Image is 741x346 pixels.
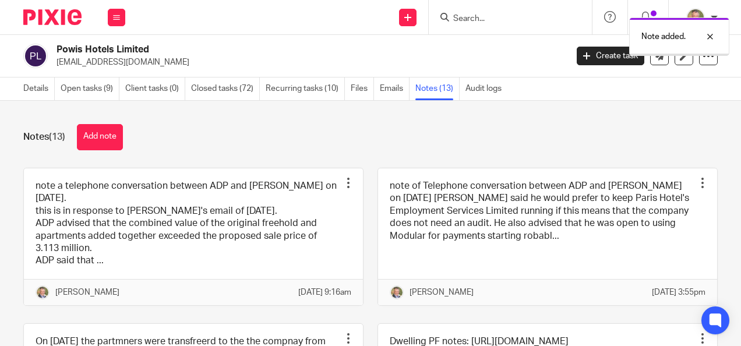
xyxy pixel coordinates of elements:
[410,287,474,298] p: [PERSON_NAME]
[57,44,458,56] h2: Powis Hotels Limited
[577,47,644,65] a: Create task
[23,77,55,100] a: Details
[390,285,404,299] img: High%20Res%20Andrew%20Price%20Accountants_Poppy%20Jakes%20photography-1109.jpg
[125,77,185,100] a: Client tasks (0)
[351,77,374,100] a: Files
[380,77,410,100] a: Emails
[652,287,705,298] p: [DATE] 3:55pm
[36,285,50,299] img: High%20Res%20Andrew%20Price%20Accountants_Poppy%20Jakes%20photography-1109.jpg
[23,131,65,143] h1: Notes
[641,31,686,43] p: Note added.
[23,44,48,68] img: svg%3E
[298,287,351,298] p: [DATE] 9:16am
[49,132,65,142] span: (13)
[465,77,507,100] a: Audit logs
[266,77,345,100] a: Recurring tasks (10)
[686,8,705,27] img: High%20Res%20Andrew%20Price%20Accountants_Poppy%20Jakes%20photography-1109.jpg
[77,124,123,150] button: Add note
[23,9,82,25] img: Pixie
[61,77,119,100] a: Open tasks (9)
[55,287,119,298] p: [PERSON_NAME]
[191,77,260,100] a: Closed tasks (72)
[57,57,559,68] p: [EMAIL_ADDRESS][DOMAIN_NAME]
[415,77,460,100] a: Notes (13)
